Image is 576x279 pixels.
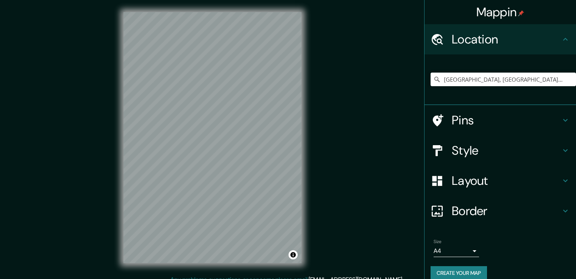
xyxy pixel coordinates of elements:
h4: Style [452,143,561,158]
div: Style [425,135,576,166]
h4: Pins [452,113,561,128]
div: Location [425,24,576,54]
div: Layout [425,166,576,196]
img: pin-icon.png [518,10,524,16]
canvas: Map [123,12,301,263]
div: Pins [425,105,576,135]
label: Size [434,239,442,245]
button: Toggle attribution [289,250,298,259]
h4: Mappin [476,5,524,20]
h4: Location [452,32,561,47]
h4: Layout [452,173,561,188]
div: A4 [434,245,479,257]
h4: Border [452,203,561,219]
div: Border [425,196,576,226]
input: Pick your city or area [431,73,576,86]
